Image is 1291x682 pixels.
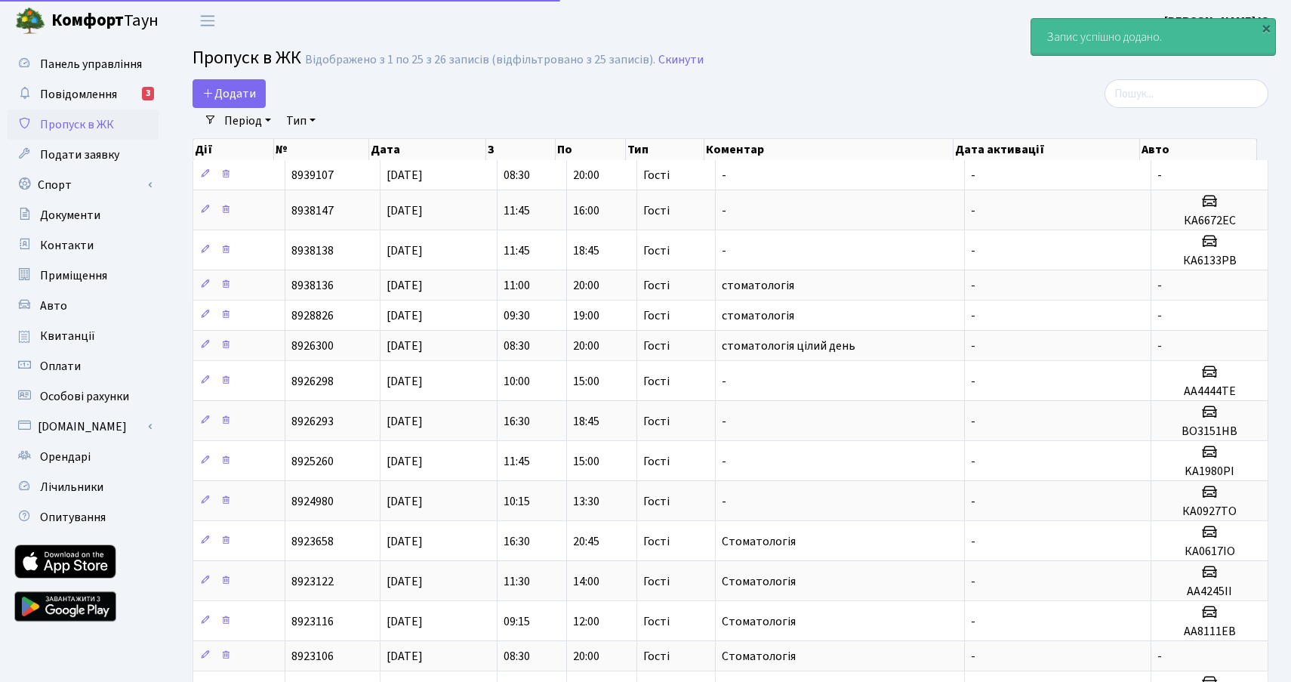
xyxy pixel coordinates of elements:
[40,328,95,344] span: Квитанції
[291,453,334,470] span: 8925260
[8,261,159,291] a: Приміщення
[504,648,530,665] span: 08:30
[1031,19,1275,55] div: Запис успішно додано.
[1105,79,1268,108] input: Пошук...
[15,6,45,36] img: logo.png
[971,167,975,184] span: -
[971,533,975,550] span: -
[40,358,81,375] span: Оплати
[387,648,423,665] span: [DATE]
[40,479,103,495] span: Лічильники
[504,167,530,184] span: 08:30
[504,277,530,294] span: 11:00
[1157,625,1262,639] h5: АА8111ЕВ
[954,139,1140,160] th: Дата активації
[8,381,159,412] a: Особові рахунки
[8,49,159,79] a: Панель управління
[504,493,530,510] span: 10:15
[971,453,975,470] span: -
[387,453,423,470] span: [DATE]
[280,108,322,134] a: Тип
[573,573,599,590] span: 14:00
[291,493,334,510] span: 8924980
[1157,585,1262,599] h5: AA4245II
[8,472,159,502] a: Лічильники
[573,373,599,390] span: 15:00
[722,648,796,665] span: Стоматологія
[722,277,794,294] span: стоматологія
[722,167,726,184] span: -
[643,576,670,588] span: Гості
[291,413,334,430] span: 8926293
[971,493,975,510] span: -
[142,87,154,100] div: 3
[643,455,670,468] span: Гості
[504,573,530,590] span: 11:30
[40,267,107,284] span: Приміщення
[643,340,670,352] span: Гості
[573,167,599,184] span: 20:00
[387,277,423,294] span: [DATE]
[504,453,530,470] span: 11:45
[387,167,423,184] span: [DATE]
[218,108,277,134] a: Період
[643,245,670,257] span: Гості
[40,237,94,254] span: Контакти
[8,200,159,230] a: Документи
[193,139,274,160] th: Дії
[40,207,100,224] span: Документи
[643,169,670,181] span: Гості
[369,139,486,160] th: Дата
[1259,20,1274,35] div: ×
[8,412,159,442] a: [DOMAIN_NAME]
[504,373,530,390] span: 10:00
[573,307,599,324] span: 19:00
[504,413,530,430] span: 16:30
[971,613,975,630] span: -
[1157,545,1262,559] h5: КА0617ІО
[1164,13,1273,29] b: [PERSON_NAME] Ю.
[722,307,794,324] span: стоматологія
[1164,12,1273,30] a: [PERSON_NAME] Ю.
[8,230,159,261] a: Контакти
[643,495,670,508] span: Гості
[291,242,334,259] span: 8938138
[291,573,334,590] span: 8923122
[8,170,159,200] a: Спорт
[573,493,599,510] span: 13:30
[291,648,334,665] span: 8923106
[626,139,705,160] th: Тип
[40,509,106,526] span: Опитування
[1157,424,1262,439] h5: ВО3151НВ
[573,613,599,630] span: 12:00
[971,202,975,219] span: -
[722,613,796,630] span: Стоматологія
[193,79,266,108] a: Додати
[504,613,530,630] span: 09:15
[8,291,159,321] a: Авто
[387,413,423,430] span: [DATE]
[291,202,334,219] span: 8938147
[274,139,370,160] th: №
[8,140,159,170] a: Подати заявку
[643,650,670,662] span: Гості
[305,53,655,67] div: Відображено з 1 по 25 з 26 записів (відфільтровано з 25 записів).
[504,533,530,550] span: 16:30
[971,648,975,665] span: -
[40,147,119,163] span: Подати заявку
[504,202,530,219] span: 11:45
[8,79,159,110] a: Повідомлення3
[291,373,334,390] span: 8926298
[643,310,670,322] span: Гості
[291,613,334,630] span: 8923116
[202,85,256,102] span: Додати
[40,388,129,405] span: Особові рахунки
[1157,338,1162,354] span: -
[1157,648,1162,665] span: -
[8,110,159,140] a: Пропуск в ЖК
[291,277,334,294] span: 8938136
[291,307,334,324] span: 8928826
[722,533,796,550] span: Стоматологія
[643,279,670,292] span: Гості
[643,375,670,387] span: Гості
